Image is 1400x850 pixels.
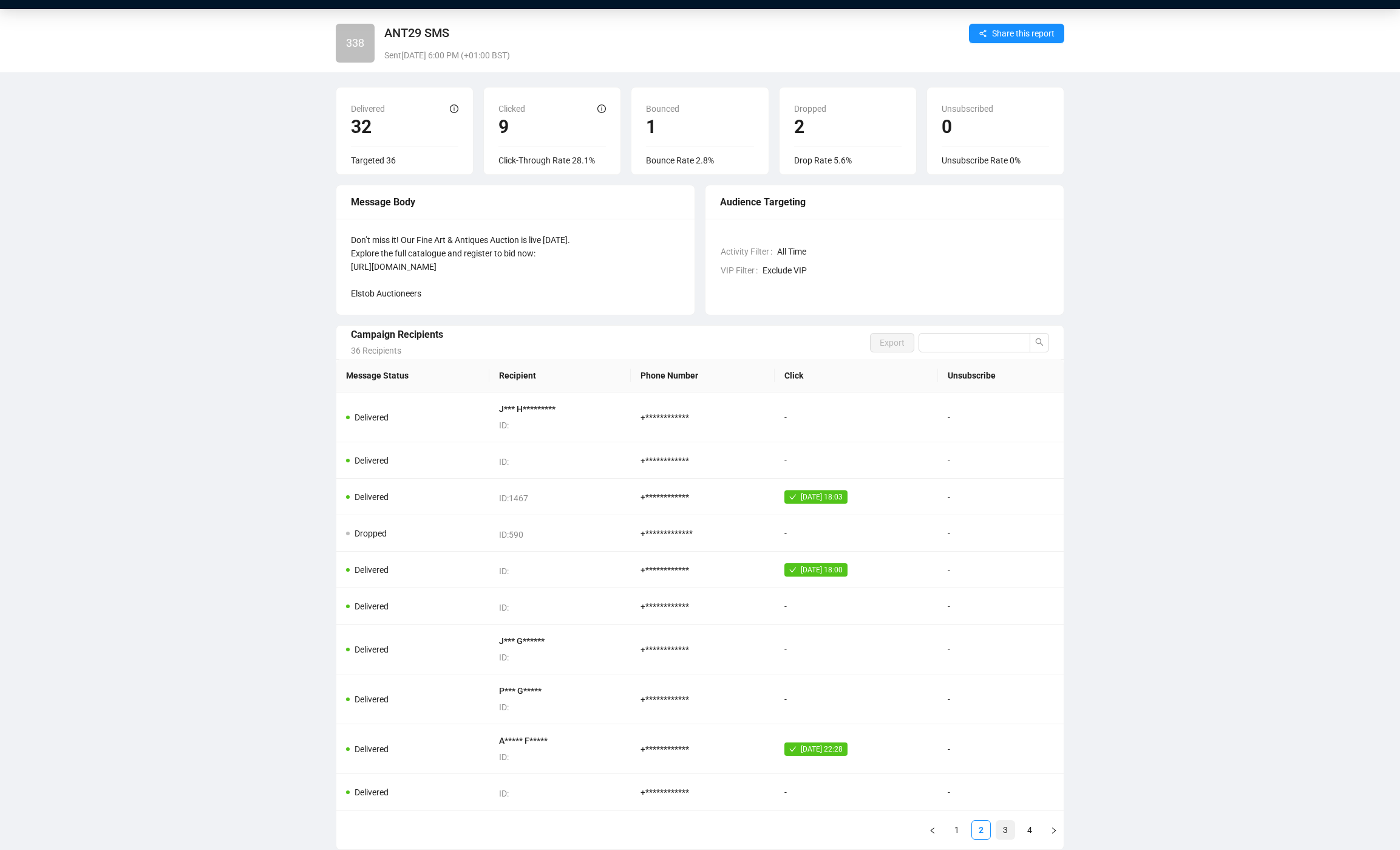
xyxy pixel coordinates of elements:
th: Recipient [489,359,631,392]
span: All Time [777,245,1049,258]
span: ID: [499,752,509,762]
td: - [938,588,1064,625]
td: - [938,724,1064,774]
span: share-alt [979,29,987,38]
td: - [938,774,1064,811]
span: [DATE] 18:00 [801,566,843,574]
span: VIP Filter [721,264,763,277]
td: - [938,552,1064,588]
th: Phone Number [631,359,775,392]
li: 4 [1020,820,1039,840]
a: 4 [1021,821,1039,839]
span: left [929,827,936,834]
td: - [938,442,1064,479]
button: right [1044,820,1064,840]
span: Delivered [355,602,389,611]
span: Activity Filter [721,245,777,258]
li: Previous Page [923,820,942,840]
span: Delivered [351,104,385,114]
td: - [775,392,938,442]
div: Click-Through Rate 28.1% [498,146,606,167]
span: [DATE] 22:28 [801,745,843,753]
td: - [938,515,1064,552]
td: - [938,625,1064,674]
td: - [938,674,1064,724]
td: - [775,674,938,724]
span: Unsubscribed [942,104,993,114]
li: 3 [996,820,1015,840]
td: - [938,479,1064,515]
span: Delivered [355,744,389,754]
div: Sent [DATE] 6:00 PM (+01:00 BST) [384,49,510,62]
td: - [775,442,938,479]
td: - [938,392,1064,442]
th: Click [775,359,938,392]
span: search [1035,338,1044,346]
span: right [1050,827,1058,834]
div: Audience Targeting [720,194,1049,210]
span: Exclude VIP [763,264,1049,277]
div: Drop Rate 5.6% [794,146,902,167]
span: Delivered [355,645,389,654]
h1: ANT29 SMS [384,24,510,43]
span: 338 [346,35,364,52]
span: ID: [499,603,509,612]
div: Unsubscribe Rate 0% [942,146,1049,167]
td: - [775,515,938,552]
span: Delivered [355,565,389,575]
h2: 32 [351,115,458,139]
span: check [789,566,797,574]
span: ID: [499,789,509,798]
span: check [789,745,797,753]
li: 2 [971,820,991,840]
span: Dropped [355,529,387,538]
span: 36 Recipients [351,346,401,355]
h2: 1 [646,115,753,139]
span: Delivered [355,413,389,422]
div: Targeted 36 [351,146,458,167]
h2: 9 [498,115,606,139]
span: Delivered [355,492,389,502]
span: ID: 590 [499,530,523,540]
span: info-circle [597,105,606,113]
button: left [923,820,942,840]
th: Message Status [336,359,489,392]
span: Share this report [992,27,1055,40]
span: ID: [499,702,509,712]
span: ID: [499,420,509,430]
h2: 0 [942,115,1049,139]
li: Next Page [1044,820,1064,840]
a: 3 [996,821,1014,839]
td: - [775,774,938,811]
td: - [775,588,938,625]
div: Message Body [351,194,680,210]
div: Campaign Recipients [351,327,870,342]
span: Delivered [355,456,389,465]
a: 2 [972,821,990,839]
th: Unsubscribe [938,359,1064,392]
td: - [775,625,938,674]
button: Export [870,333,914,352]
div: Bounce Rate 2.8% [646,146,753,167]
span: Dropped [794,104,826,114]
div: Don’t miss it! Our Fine Art & Antiques Auction is live [DATE]. Explore the full catalogue and reg... [351,233,680,300]
span: Delivered [355,694,389,704]
span: ID: [499,566,509,576]
span: info-circle [450,105,458,113]
span: ID: 1467 [499,493,528,503]
a: 1 [948,821,966,839]
span: [DATE] 18:03 [801,493,843,501]
h2: 2 [794,115,902,139]
span: ID: [499,653,509,662]
span: Bounced [646,104,679,114]
span: ID: [499,457,509,467]
button: Share this report [969,24,1064,43]
li: 1 [947,820,967,840]
span: Clicked [498,104,525,114]
span: Delivered [355,787,389,797]
span: check [789,493,797,501]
